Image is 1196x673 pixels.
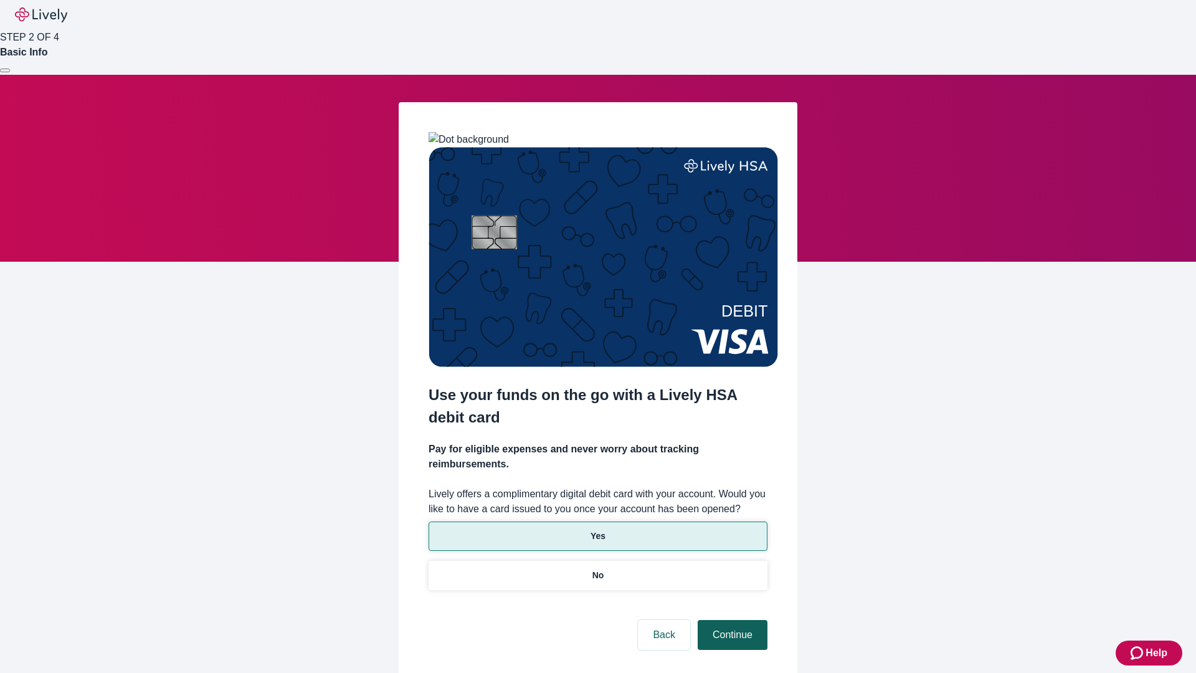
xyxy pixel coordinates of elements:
[429,522,767,551] button: Yes
[15,7,67,22] img: Lively
[592,569,604,582] p: No
[429,384,767,429] h2: Use your funds on the go with a Lively HSA debit card
[1131,646,1146,661] svg: Zendesk support icon
[429,561,767,590] button: No
[429,147,778,367] img: Debit card
[638,620,690,650] button: Back
[429,132,509,147] img: Dot background
[698,620,767,650] button: Continue
[429,442,767,472] h4: Pay for eligible expenses and never worry about tracking reimbursements.
[1116,641,1182,666] button: Zendesk support iconHelp
[429,487,767,517] label: Lively offers a complimentary digital debit card with your account. Would you like to have a card...
[591,530,605,543] p: Yes
[1146,646,1167,661] span: Help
